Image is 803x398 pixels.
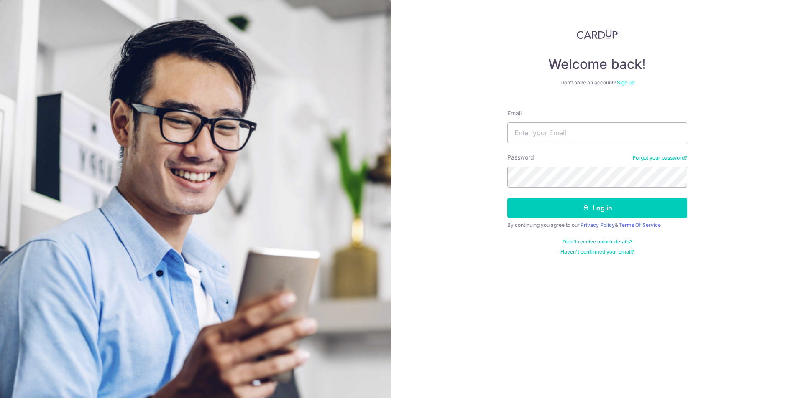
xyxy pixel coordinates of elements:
label: Email [507,109,522,117]
div: Don’t have an account? [507,79,687,86]
div: By continuing you agree to our & [507,222,687,228]
a: Haven't confirmed your email? [560,248,634,255]
a: Forgot your password? [633,155,687,161]
a: Didn't receive unlock details? [563,238,632,245]
button: Log in [507,198,687,218]
img: CardUp Logo [577,29,618,39]
input: Enter your Email [507,122,687,143]
h4: Welcome back! [507,56,687,73]
label: Password [507,153,534,162]
a: Sign up [617,79,634,86]
a: Terms Of Service [619,222,661,228]
a: Privacy Policy [581,222,615,228]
